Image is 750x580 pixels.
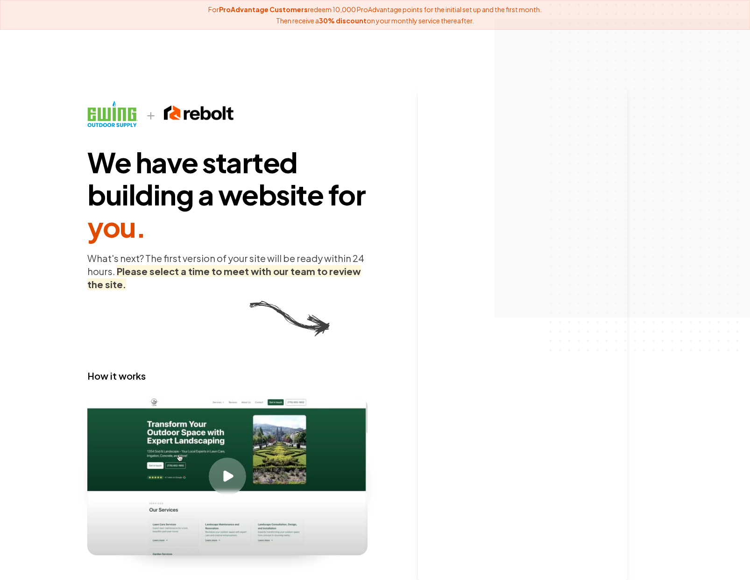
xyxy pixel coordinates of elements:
[246,297,332,340] img: arrow-right-sketch.png
[87,265,361,290] strong: Please select a time to meet with our team to review the site.
[87,369,368,382] h2: How it works
[219,5,308,14] strong: ProAdvantage Customers
[87,252,368,291] p: What's next? The first version of your site will be ready within 24 hours.
[87,101,138,127] img: ewing-logo.png
[319,16,367,25] strong: 30% discount
[87,397,368,555] button: Play video
[164,104,234,122] img: rebolt-full-dark.png
[87,146,368,242] span: We have started building a website for
[87,209,146,244] span: you .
